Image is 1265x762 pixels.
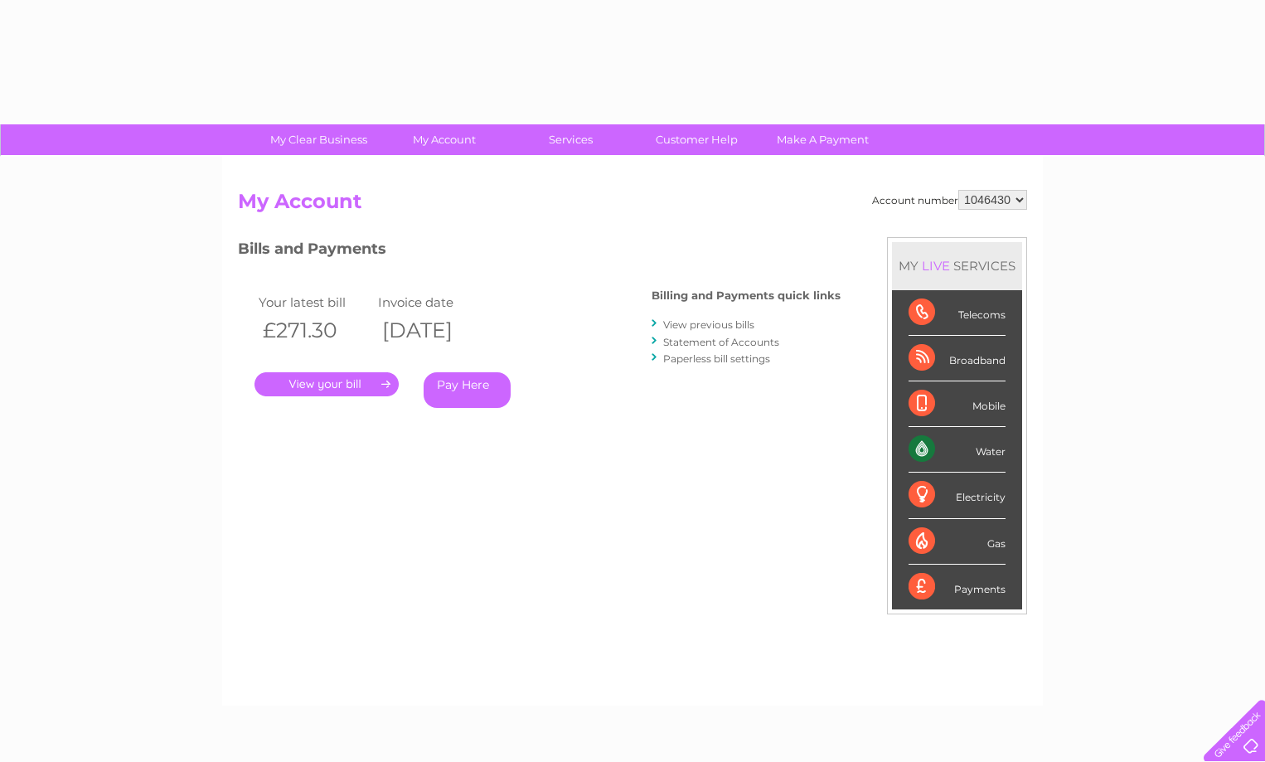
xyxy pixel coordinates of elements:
[909,290,1006,336] div: Telecoms
[374,313,493,347] th: [DATE]
[238,237,841,266] h3: Bills and Payments
[754,124,891,155] a: Make A Payment
[918,258,953,274] div: LIVE
[652,289,841,302] h4: Billing and Payments quick links
[254,291,374,313] td: Your latest bill
[376,124,513,155] a: My Account
[254,372,399,396] a: .
[374,291,493,313] td: Invoice date
[909,473,1006,518] div: Electricity
[250,124,387,155] a: My Clear Business
[872,190,1027,210] div: Account number
[502,124,639,155] a: Services
[238,190,1027,221] h2: My Account
[909,336,1006,381] div: Broadband
[909,519,1006,565] div: Gas
[909,427,1006,473] div: Water
[254,313,374,347] th: £271.30
[663,352,770,365] a: Paperless bill settings
[663,336,779,348] a: Statement of Accounts
[909,381,1006,427] div: Mobile
[663,318,754,331] a: View previous bills
[628,124,765,155] a: Customer Help
[892,242,1022,289] div: MY SERVICES
[424,372,511,408] a: Pay Here
[909,565,1006,609] div: Payments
